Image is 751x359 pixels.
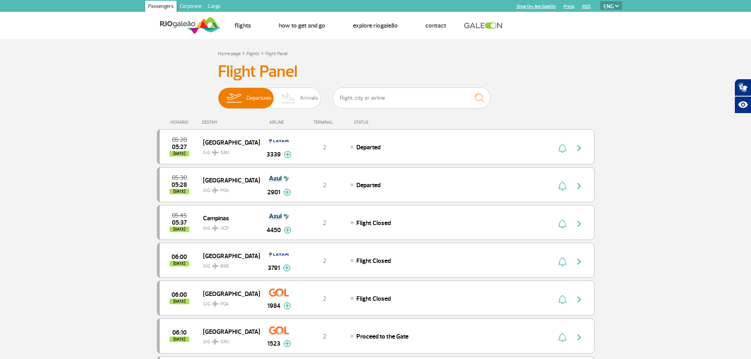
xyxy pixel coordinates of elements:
[265,51,287,57] a: Flight Panel
[516,4,556,9] a: Shop On-line GaleOn
[242,48,245,58] a: >
[284,227,291,234] img: mais-info-painel-voo.svg
[212,263,219,269] img: destiny_airplane.svg
[170,227,189,232] span: [DATE]
[266,225,281,235] span: 4450
[203,251,253,261] span: [GEOGRAPHIC_DATA]
[425,22,446,30] a: Contact
[574,295,584,304] img: seta-direita-painel-voo.svg
[203,145,253,156] span: GIG
[171,182,187,188] span: 2025-09-25 05:28:35
[203,137,253,147] span: [GEOGRAPHIC_DATA]
[170,261,189,266] span: [DATE]
[203,259,253,270] span: GIG
[574,181,584,191] img: seta-direita-painel-voo.svg
[171,254,187,260] span: 2025-09-25 06:00:00
[267,301,280,311] span: 1984
[172,144,187,150] span: 2025-09-25 05:27:00
[323,333,326,340] span: 2
[177,1,205,13] a: Corporate
[159,120,202,125] div: HORÁRIO
[323,219,326,227] span: 2
[734,79,751,96] button: Abrir tradutor de língua de sinais.
[212,301,219,307] img: destiny_airplane.svg
[283,302,291,309] img: mais-info-painel-voo.svg
[323,143,326,151] span: 2
[268,263,280,273] span: 3791
[277,88,300,108] img: slider-desembarque
[267,339,280,348] span: 1523
[172,220,187,225] span: 2025-09-25 05:37:00
[558,333,567,342] img: sino-painel-voo.svg
[323,257,326,265] span: 2
[299,120,350,125] div: TERMINAL
[202,120,259,125] div: DESTINY
[220,263,229,270] span: BSB
[218,51,240,57] a: Home page
[220,301,229,308] span: POA
[564,4,574,9] a: Press
[170,189,189,194] span: [DATE]
[300,88,318,108] span: Arrivals
[356,257,391,265] span: Flight Closed
[356,333,408,340] span: Proceed to the Gate
[558,143,567,153] img: sino-painel-voo.svg
[356,219,391,227] span: Flight Closed
[220,187,229,194] span: POA
[246,88,272,108] span: Departures
[203,175,253,185] span: [GEOGRAPHIC_DATA]
[558,257,567,266] img: sino-painel-voo.svg
[212,149,219,156] img: destiny_airplane.svg
[170,299,189,304] span: [DATE]
[558,295,567,304] img: sino-painel-voo.svg
[203,326,253,337] span: [GEOGRAPHIC_DATA]
[145,1,177,13] a: Passengers
[172,330,186,335] span: 2025-09-25 06:10:00
[203,183,253,194] span: GIG
[212,225,219,231] img: destiny_airplane.svg
[205,1,224,13] a: Cargo
[574,257,584,266] img: seta-direita-painel-voo.svg
[283,189,291,196] img: mais-info-painel-voo.svg
[283,340,291,347] img: mais-info-painel-voo.svg
[350,120,414,125] div: STATUS
[356,295,391,303] span: Flight Closed
[220,225,229,232] span: VCP
[170,337,189,342] span: [DATE]
[323,295,326,303] span: 2
[333,87,490,108] input: Flight, city or airline
[203,296,253,308] span: GIG
[172,213,187,218] span: 2025-09-25 05:45:00
[212,339,219,345] img: destiny_airplane.svg
[574,333,584,342] img: seta-direita-painel-voo.svg
[212,187,219,193] img: destiny_airplane.svg
[279,22,325,30] a: How to get and go
[266,150,281,159] span: 3339
[220,149,229,156] span: GRU
[220,339,229,346] span: GRU
[170,151,189,156] span: [DATE]
[558,181,567,191] img: sino-painel-voo.svg
[356,143,380,151] span: Departed
[203,334,253,346] span: GIG
[582,4,591,9] a: RQS
[356,181,380,189] span: Departed
[235,22,251,30] a: Flights
[203,221,253,232] span: GIG
[172,137,187,143] span: 2025-09-25 05:20:00
[734,79,751,113] div: Plugin de acessibilidade da Hand Talk.
[203,213,253,223] span: Campinas
[171,292,187,298] span: 2025-09-25 06:00:00
[353,22,398,30] a: Explore RIOgaleão
[259,120,299,125] div: AIRLINE
[558,219,567,229] img: sino-painel-voo.svg
[574,143,584,153] img: seta-direita-painel-voo.svg
[283,264,291,272] img: mais-info-painel-voo.svg
[734,96,751,113] button: Abrir recursos assistivos.
[218,62,533,82] h3: Flight Panel
[267,188,280,197] span: 2901
[172,175,187,180] span: 2025-09-25 05:30:00
[203,288,253,299] span: [GEOGRAPHIC_DATA]
[261,48,264,58] a: >
[284,151,291,158] img: mais-info-painel-voo.svg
